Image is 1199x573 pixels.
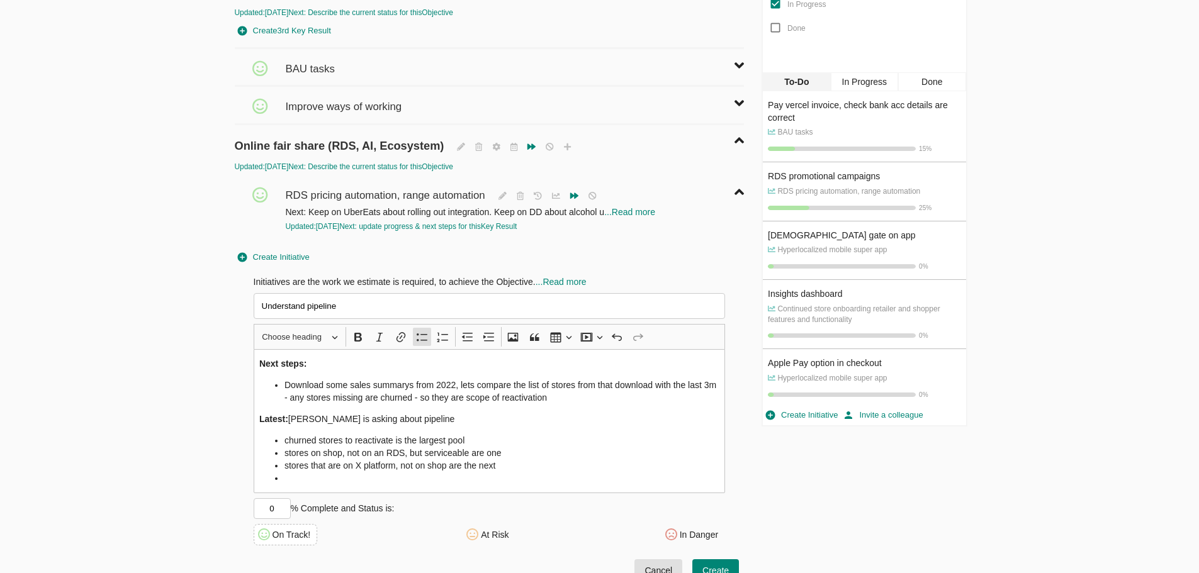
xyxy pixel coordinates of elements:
[285,175,488,203] span: RDS pricing automation, range automation
[768,304,960,325] p: Continued store onboarding retailer and shopper features and functionality
[291,503,395,513] span: % Complete and Status is:
[831,72,898,91] div: In Progress
[766,408,838,423] span: Create Initiative
[536,277,587,287] span: ...Read more
[768,357,960,369] div: Apple Pay option in checkout
[787,24,806,33] span: Done
[259,359,307,369] strong: Next steps:
[763,72,830,91] div: To-Do
[919,204,932,211] span: 25 %
[919,145,932,152] span: 15 %
[235,125,448,154] span: Online fair share (RDS, AI, Ecosystem)
[763,406,841,425] button: Create Initiative
[481,528,509,541] div: At Risk
[768,287,960,300] div: Insights dashboard
[919,332,928,339] span: 0 %
[768,127,960,138] p: BAU tasks
[238,24,331,38] span: Create 3rd Key Result
[285,49,337,77] span: BAU tasks
[259,413,719,425] p: [PERSON_NAME] is asking about pipeline
[919,263,928,270] span: 0 %
[254,324,726,348] div: Editor toolbar
[680,528,718,541] div: In Danger
[285,207,604,217] span: Next: Keep on UberEats about rolling out integration. Keep on DD about alcohol u
[284,447,719,459] li: stores on shop, not on an RDS, but serviceable are one
[254,275,726,288] div: Initiatives are the work we estimate is required, to achieve the Objective.
[919,391,928,398] span: 0 %
[273,528,311,541] div: On Track!
[284,459,719,472] li: stores that are on X platform, not on shop are the next
[768,186,960,197] p: RDS pricing automation, range automation
[259,414,288,424] strong: Latest:
[768,229,960,242] div: [DEMOGRAPHIC_DATA] gate on app
[238,250,310,265] span: Create Initiative
[604,207,655,217] a: ...Read more
[284,434,719,447] li: churned stores to reactivate is the largest pool
[254,349,726,493] div: Rich Text Editor, main
[898,72,965,91] div: Done
[768,245,960,255] p: Hyperlocalized mobile super app
[262,330,327,345] span: Choose heading
[768,99,960,124] div: Pay vercel invoice, check bank acc details are correct
[256,327,343,347] button: Choose heading
[841,406,926,425] button: Invite a colleague
[285,87,405,114] span: Improve ways of working
[844,408,923,423] span: Invite a colleague
[254,293,726,319] input: E.G. Interview 50 customers who recently signed up
[768,170,960,182] div: RDS promotional campaigns
[235,248,313,267] button: Create Initiative
[768,373,960,384] p: Hyperlocalized mobile super app
[235,162,745,172] div: Updated: [DATE] Next: Describe the current status for this Objective
[284,379,719,404] li: Download some sales summarys from 2022, lets compare the list of stores from that download with t...
[235,21,334,41] button: Create3rd Key Result
[285,221,667,232] div: Updated: [DATE] Next: update progress & next steps for this Key Result
[235,8,745,18] div: Updated: [DATE] Next: Describe the current status for this Objective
